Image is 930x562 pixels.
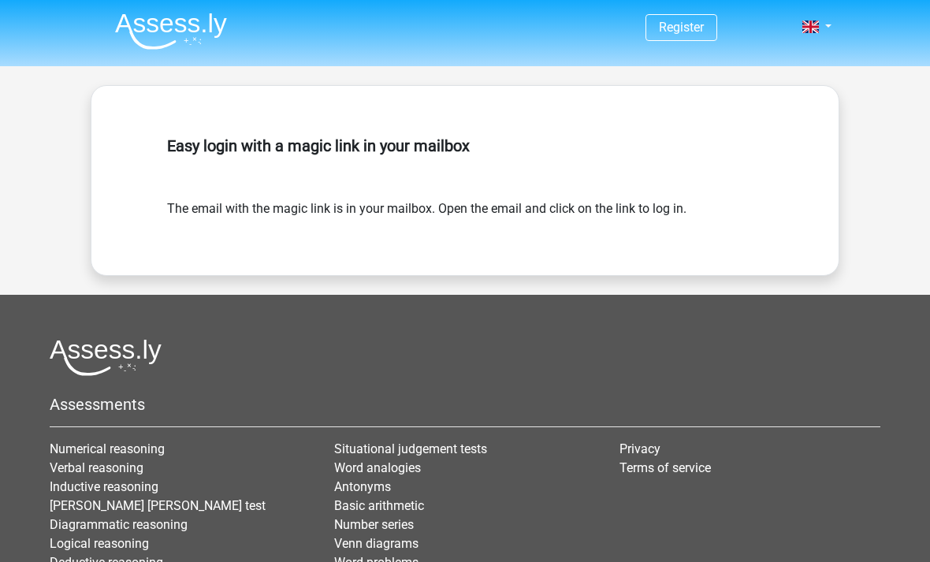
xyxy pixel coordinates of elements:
a: Inductive reasoning [50,479,158,494]
a: Terms of service [619,460,711,475]
a: Antonyms [334,479,391,494]
img: Assessly [115,13,227,50]
a: [PERSON_NAME] [PERSON_NAME] test [50,498,266,513]
h5: Easy login with a magic link in your mailbox [167,136,763,155]
a: Word analogies [334,460,421,475]
a: Register [659,20,704,35]
img: Assessly logo [50,339,162,376]
a: Diagrammatic reasoning [50,517,188,532]
a: Venn diagrams [334,536,418,551]
a: Logical reasoning [50,536,149,551]
a: Verbal reasoning [50,460,143,475]
a: Numerical reasoning [50,441,165,456]
form: The email with the magic link is in your mailbox. Open the email and click on the link to log in. [167,199,763,218]
h5: Assessments [50,395,880,414]
a: Basic arithmetic [334,498,424,513]
a: Number series [334,517,414,532]
a: Situational judgement tests [334,441,487,456]
a: Privacy [619,441,660,456]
